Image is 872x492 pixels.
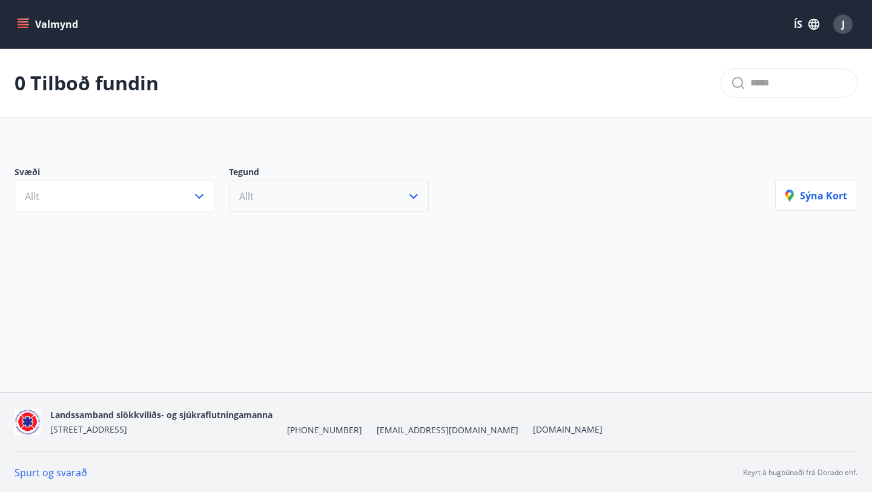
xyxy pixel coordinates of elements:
[15,466,87,479] a: Spurt og svarað
[15,181,214,212] button: Allt
[15,409,41,435] img: 5co5o51sp293wvT0tSE6jRQ7d6JbxoluH3ek357x.png
[50,424,127,435] span: [STREET_ADDRESS]
[828,10,857,39] button: J
[15,166,229,181] p: Svæði
[15,70,159,96] p: 0 Tilboð fundin
[785,189,847,202] p: Sýna kort
[533,424,603,435] a: [DOMAIN_NAME]
[239,190,254,203] span: Allt
[287,424,362,436] span: [PHONE_NUMBER]
[787,13,826,35] button: ÍS
[743,467,857,478] p: Keyrt á hugbúnaði frá Dorado ehf.
[842,18,845,31] span: J
[15,13,83,35] button: menu
[25,190,39,203] span: Allt
[229,181,429,212] button: Allt
[50,409,272,421] span: Landssamband slökkviliðs- og sjúkraflutningamanna
[775,181,857,211] button: Sýna kort
[377,424,518,436] span: [EMAIL_ADDRESS][DOMAIN_NAME]
[229,166,443,181] p: Tegund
